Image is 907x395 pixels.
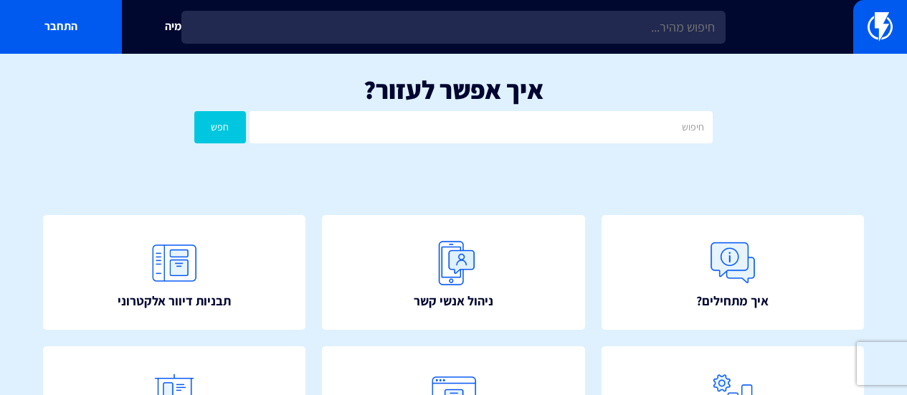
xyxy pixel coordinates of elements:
[22,75,885,104] h1: איך אפשר לעזור?
[414,292,493,310] span: ניהול אנשי קשר
[602,215,864,330] a: איך מתחילים?
[181,11,726,44] input: חיפוש מהיר...
[118,292,231,310] span: תבניות דיוור אלקטרוני
[194,111,246,143] button: חפש
[43,215,305,330] a: תבניות דיוור אלקטרוני
[322,215,584,330] a: ניהול אנשי קשר
[250,111,713,143] input: חיפוש
[696,292,769,310] span: איך מתחילים?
